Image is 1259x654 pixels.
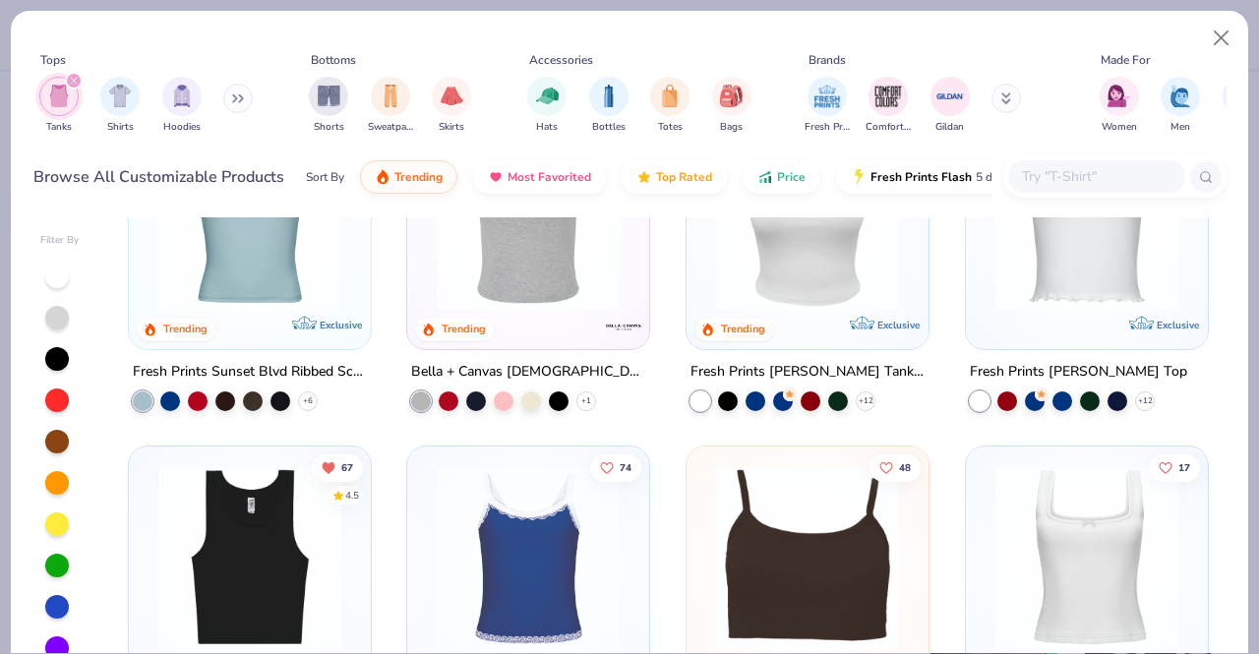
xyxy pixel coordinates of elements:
button: Trending [360,160,457,194]
img: Bags Image [720,85,742,107]
button: Close [1203,20,1240,57]
button: filter button [368,77,413,135]
button: Like [869,453,921,481]
img: 806829dd-1c22-4937-9a35-1c80dd7c627b [706,465,909,648]
button: filter button [309,77,348,135]
span: 67 [341,462,353,472]
div: filter for Sweatpants [368,77,413,135]
img: Shorts Image [318,85,340,107]
div: filter for Tanks [39,77,79,135]
span: Fresh Prints [805,120,850,135]
button: filter button [39,77,79,135]
button: filter button [866,77,911,135]
div: Filter By [40,233,80,248]
div: Made For [1101,51,1150,69]
span: Exclusive [877,318,920,330]
img: 0078be9a-03b3-411b-89be-d603b0ff0527 [149,465,351,648]
img: Women Image [1108,85,1130,107]
span: Skirts [439,120,464,135]
button: filter button [1100,77,1139,135]
div: 4.5 [345,488,359,503]
span: Most Favorited [508,169,591,185]
button: Most Favorited [473,160,606,194]
span: Exclusive [1157,318,1199,330]
button: filter button [432,77,471,135]
span: + 12 [1137,394,1152,406]
div: Tops [40,51,66,69]
button: filter button [1161,77,1200,135]
span: Hoodies [163,120,201,135]
img: Hoodies Image [171,85,193,107]
div: filter for Totes [650,77,689,135]
span: Fresh Prints Flash [870,169,972,185]
img: 7ae68c72-67a6-4c92-ac8a-3929ca72d82a [350,465,553,648]
img: Skirts Image [441,85,463,107]
span: Top Rated [656,169,712,185]
img: Shirts Image [109,85,132,107]
img: Bottles Image [598,85,620,107]
img: Men Image [1169,85,1191,107]
button: filter button [650,77,689,135]
div: filter for Skirts [432,77,471,135]
div: Bella + Canvas [DEMOGRAPHIC_DATA]' Micro Ribbed Racerback Tank [411,359,645,384]
div: filter for Shirts [100,77,140,135]
button: filter button [930,77,970,135]
img: Comfort Colors Image [873,82,903,111]
span: Shirts [107,120,134,135]
button: Like [591,453,642,481]
span: Totes [658,120,683,135]
img: trending.gif [375,169,390,185]
button: Price [743,160,820,194]
img: Bella + Canvas logo [604,306,643,345]
div: filter for Bottles [589,77,629,135]
span: Comfort Colors [866,120,911,135]
span: Sweatpants [368,120,413,135]
span: + 6 [303,394,313,406]
button: filter button [805,77,850,135]
span: Trending [394,169,443,185]
div: Brands [809,51,846,69]
div: filter for Fresh Prints [805,77,850,135]
div: filter for Shorts [309,77,348,135]
img: 38347b0a-c013-4da9-8435-963b962c47ba [986,465,1188,648]
button: Like [1149,453,1200,481]
img: Totes Image [659,85,681,107]
img: 72ba704f-09a2-4d3f-9e57-147d586207a1 [706,127,909,310]
div: Browse All Customizable Products [33,165,284,189]
img: 07a12044-cce7-42e8-8405-722ae375aeff [350,127,553,310]
span: Gildan [935,120,964,135]
span: Men [1170,120,1190,135]
div: Accessories [529,51,593,69]
span: Hats [536,120,558,135]
span: Tanks [46,120,72,135]
img: most_fav.gif [488,169,504,185]
span: + 12 [859,394,873,406]
div: filter for Hoodies [162,77,202,135]
span: Women [1102,120,1137,135]
button: Fresh Prints Flash5 day delivery [836,160,1063,194]
button: filter button [527,77,567,135]
img: Fresh Prints Image [812,82,842,111]
button: Top Rated [622,160,727,194]
span: Shorts [314,120,344,135]
div: filter for Gildan [930,77,970,135]
button: filter button [712,77,751,135]
span: 74 [621,462,632,472]
img: Gildan Image [935,82,965,111]
span: 5 day delivery [976,166,1049,189]
div: Fresh Prints [PERSON_NAME] Top [970,359,1187,384]
div: Sort By [306,168,344,186]
span: Exclusive [319,318,361,330]
div: filter for Hats [527,77,567,135]
img: 52992e4f-a45f-431a-90ff-fda9c8197133 [427,127,629,310]
button: Unlike [312,453,363,481]
img: Hats Image [536,85,559,107]
span: Bags [720,120,743,135]
span: 48 [899,462,911,472]
button: filter button [162,77,202,135]
span: Price [777,169,806,185]
input: Try "T-Shirt" [1020,165,1171,188]
img: TopRated.gif [636,169,652,185]
img: d2e93f27-f460-4e7a-bcfc-75916c5962f1 [427,465,629,648]
div: filter for Comfort Colors [866,77,911,135]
